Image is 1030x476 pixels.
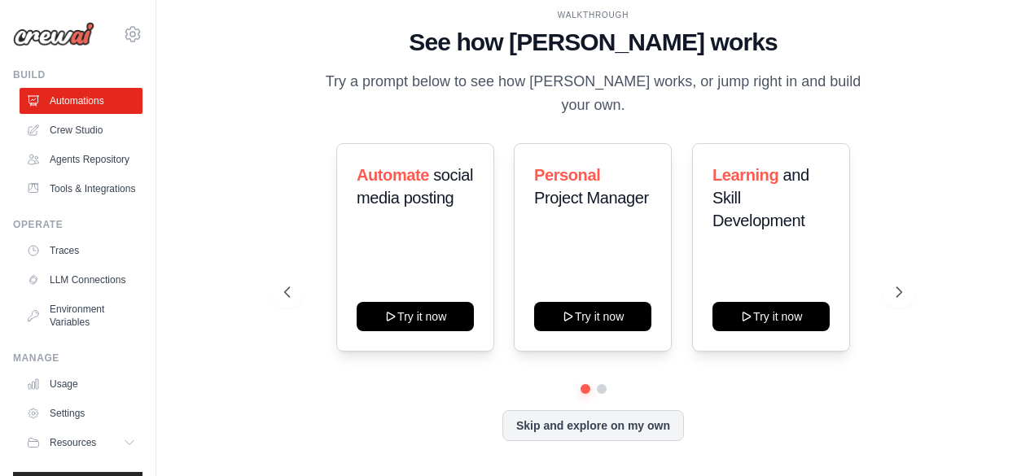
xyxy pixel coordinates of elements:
h1: See how [PERSON_NAME] works [284,28,902,57]
a: Tools & Integrations [20,176,142,202]
a: LLM Connections [20,267,142,293]
a: Traces [20,238,142,264]
button: Try it now [712,302,830,331]
div: Build [13,68,142,81]
a: Crew Studio [20,117,142,143]
span: Project Manager [534,189,649,207]
img: Logo [13,22,94,46]
a: Agents Repository [20,146,142,172]
div: Operate [13,218,142,231]
button: Resources [20,430,142,456]
button: Try it now [357,302,474,331]
a: Environment Variables [20,296,142,335]
span: Automate [357,166,429,184]
a: Automations [20,88,142,114]
div: WALKTHROUGH [284,9,902,21]
a: Settings [20,400,142,426]
button: Try it now [534,302,651,331]
span: and Skill Development [712,166,809,229]
a: Usage [20,371,142,397]
button: Skip and explore on my own [502,410,684,441]
span: Resources [50,436,96,449]
div: Manage [13,352,142,365]
span: Personal [534,166,600,184]
span: social media posting [357,166,473,207]
span: Learning [712,166,778,184]
p: Try a prompt below to see how [PERSON_NAME] works, or jump right in and build your own. [320,70,867,118]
